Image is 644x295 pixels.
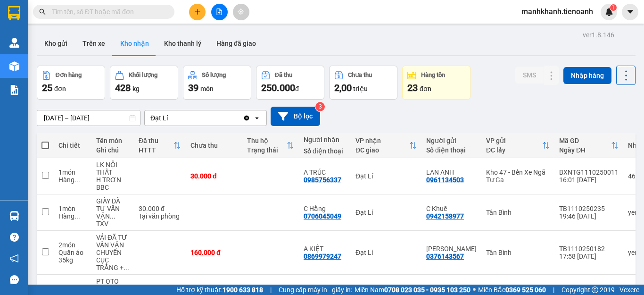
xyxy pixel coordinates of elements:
[559,212,619,220] div: 19:46 [DATE]
[486,249,550,256] div: Tân Bình
[129,72,157,78] div: Khối lượng
[473,288,476,292] span: ⚪️
[505,286,546,294] strong: 0369 525 060
[304,245,346,253] div: A KIỆT
[610,4,617,11] sup: 1
[9,61,19,71] img: warehouse-icon
[355,137,409,144] div: VP nhận
[183,66,251,100] button: Số lượng39món
[426,245,477,253] div: DUY TÂN
[304,253,341,260] div: 0869979247
[559,205,619,212] div: TB1110250235
[559,169,619,176] div: BXNTG1110250011
[37,32,75,55] button: Kho gửi
[8,6,20,20] img: logo-vxr
[559,146,611,154] div: Ngày ĐH
[402,66,471,100] button: Hàng tồn23đơn
[58,256,87,264] div: 35 kg
[304,205,346,212] div: C Hằng
[110,66,178,100] button: Khối lượng428kg
[42,82,52,93] span: 25
[486,209,550,216] div: Tân Bình
[9,211,19,221] img: warehouse-icon
[554,133,623,158] th: Toggle SortBy
[96,256,129,271] div: CỤC TRẮNG + B XANH
[426,137,477,144] div: Người gửi
[58,249,87,256] div: Quần áo
[139,137,173,144] div: Đã thu
[96,197,129,220] div: GIÀY DÃ TƯ VẤN VẬN CHUYỂN
[37,110,140,126] input: Select a date range.
[56,72,82,78] div: Đơn hàng
[304,169,346,176] div: A TRÚC
[10,254,19,263] span: notification
[486,169,550,184] div: Kho 47 - Bến Xe Ngã Tư Ga
[139,212,181,220] div: Tại văn phòng
[150,113,168,123] div: Đạt Lí
[421,72,445,78] div: Hàng tồn
[75,32,113,55] button: Trên xe
[176,285,263,295] span: Hỗ trợ kỹ thuật:
[275,72,292,78] div: Đã thu
[304,147,346,155] div: Số điện thoại
[515,67,544,84] button: SMS
[169,113,170,123] input: Selected Đạt Lí.
[190,249,238,256] div: 160.000 đ
[559,137,611,144] div: Mã GD
[188,82,198,93] span: 39
[238,8,244,15] span: aim
[486,146,542,154] div: ĐC lấy
[139,205,181,212] div: 30.000 đ
[481,133,554,158] th: Toggle SortBy
[10,275,19,284] span: message
[355,146,409,154] div: ĐC giao
[592,287,598,293] span: copyright
[139,146,173,154] div: HTTT
[514,6,601,17] span: manhkhanh.tienoanh
[611,4,615,11] span: 1
[58,142,87,149] div: Chi tiết
[243,114,250,122] svg: Clear value
[74,176,80,184] span: ...
[626,8,635,16] span: caret-down
[426,212,464,220] div: 0942158977
[478,285,546,295] span: Miền Bắc
[426,253,464,260] div: 0376143567
[74,212,80,220] span: ...
[553,285,554,295] span: |
[355,285,471,295] span: Miền Nam
[209,32,264,55] button: Hàng đã giao
[9,85,19,95] img: solution-icon
[58,176,87,184] div: Hàng thông thường
[279,285,352,295] span: Cung cấp máy in - giấy in:
[426,169,477,176] div: LAN ANH
[223,286,263,294] strong: 1900 633 818
[124,264,129,271] span: ...
[271,107,320,126] button: Bộ lọc
[315,102,325,111] sup: 3
[247,146,287,154] div: Trạng thái
[189,4,206,20] button: plus
[190,142,238,149] div: Chưa thu
[270,285,272,295] span: |
[559,253,619,260] div: 17:58 [DATE]
[96,234,129,256] div: VẢI ĐÃ TƯ VẤN VẬN CHUYỂN
[202,72,226,78] div: Số lượng
[559,245,619,253] div: TB1110250182
[253,114,261,122] svg: open
[113,32,157,55] button: Kho nhận
[353,85,368,93] span: triệu
[261,82,295,93] span: 250.000
[58,205,87,212] div: 1 món
[486,137,542,144] div: VP gửi
[96,161,129,176] div: LK NỘI THẤT
[563,67,611,84] button: Nhập hàng
[200,85,214,93] span: món
[216,8,223,15] span: file-add
[9,38,19,48] img: warehouse-icon
[295,85,299,93] span: đ
[426,146,477,154] div: Số điện thoại
[58,212,87,220] div: Hàng thông thường
[329,66,397,100] button: Chưa thu2,00 triệu
[351,133,421,158] th: Toggle SortBy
